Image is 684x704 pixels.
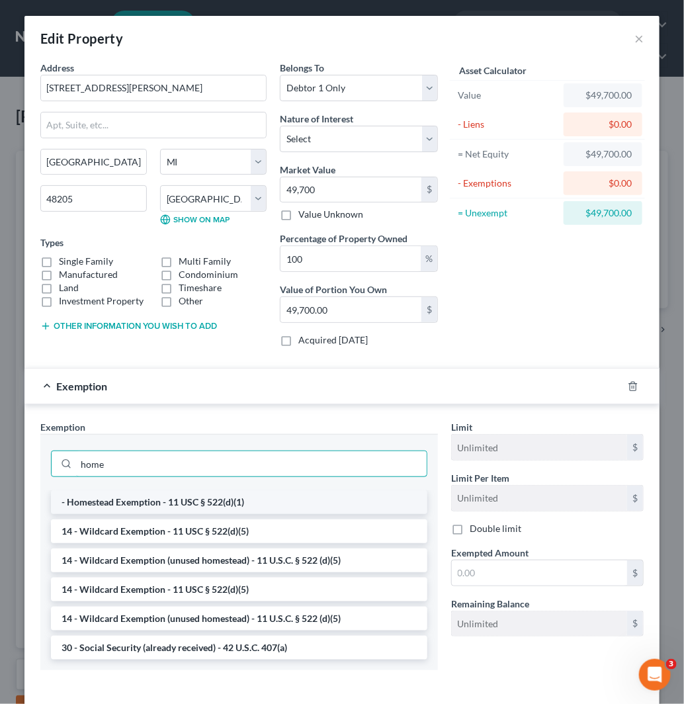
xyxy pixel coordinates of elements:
label: Value of Portion You Own [280,283,387,296]
li: 30 - Social Security (already received) - 42 U.S.C. 407(a) [51,636,427,660]
input: -- [452,611,627,637]
li: 14 - Wildcard Exemption - 11 USC § 522(d)(5) [51,519,427,543]
input: -- [452,486,627,511]
div: $49,700.00 [574,206,632,220]
input: Enter address... [41,75,266,101]
input: Enter zip... [40,185,147,212]
input: 0.00 [280,297,421,322]
div: = Unexempt [458,206,558,220]
span: Exemption [40,421,85,433]
button: × [634,30,644,46]
div: $ [627,486,643,511]
span: 3 [666,659,677,670]
button: Other information you wish to add [40,321,217,331]
label: Market Value [280,163,335,177]
input: 0.00 [280,177,421,202]
label: Remaining Balance [451,597,529,611]
li: 14 - Wildcard Exemption (unused homestead) - 11 U.S.C. § 522 (d)(5) [51,549,427,572]
span: Address [40,62,74,73]
a: Show on Map [160,214,230,225]
label: Multi Family [179,255,231,268]
label: Double limit [470,522,521,535]
div: $49,700.00 [574,148,632,161]
div: - Liens [458,118,558,131]
input: 0.00 [452,560,627,586]
div: $49,700.00 [574,89,632,102]
label: Asset Calculator [459,64,527,77]
div: Edit Property [40,29,123,48]
div: $ [627,560,643,586]
div: $ [627,435,643,460]
li: 14 - Wildcard Exemption (unused homestead) - 11 U.S.C. § 522 (d)(5) [51,607,427,631]
span: Exemption [56,380,107,392]
div: % [421,246,437,271]
input: Enter city... [41,150,146,175]
label: Investment Property [59,294,144,308]
label: Percentage of Property Owned [280,232,407,245]
div: $ [421,177,437,202]
label: Limit Per Item [451,471,509,485]
span: Belongs To [280,62,324,73]
div: $0.00 [574,118,632,131]
input: Apt, Suite, etc... [41,112,266,138]
label: Value Unknown [298,208,363,221]
label: Acquired [DATE] [298,333,368,347]
span: Exempted Amount [451,547,529,558]
div: $ [627,611,643,637]
label: Types [40,236,64,249]
label: Condominium [179,268,238,281]
div: Value [458,89,558,102]
div: $0.00 [574,177,632,190]
label: Other [179,294,203,308]
iframe: Intercom live chat [639,659,671,691]
div: $ [421,297,437,322]
label: Manufactured [59,268,118,281]
li: 14 - Wildcard Exemption - 11 USC § 522(d)(5) [51,578,427,601]
input: Search exemption rules... [76,451,427,476]
div: = Net Equity [458,148,558,161]
label: Nature of Interest [280,112,353,126]
label: Single Family [59,255,113,268]
span: Limit [451,421,472,433]
label: Land [59,281,79,294]
label: Timeshare [179,281,222,294]
input: 0.00 [280,246,421,271]
div: - Exemptions [458,177,558,190]
input: -- [452,435,627,460]
li: - Homestead Exemption - 11 USC § 522(d)(1) [51,490,427,514]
